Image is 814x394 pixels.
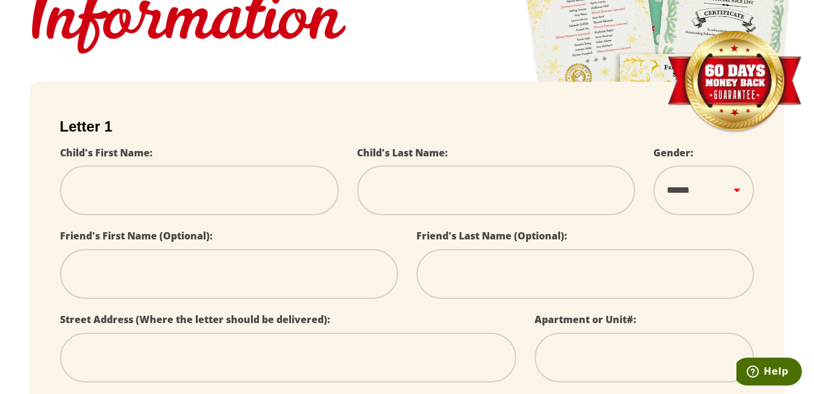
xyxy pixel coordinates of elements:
[357,146,448,159] label: Child's Last Name:
[60,146,153,159] label: Child's First Name:
[653,146,693,159] label: Gender:
[416,229,567,242] label: Friend's Last Name (Optional):
[736,358,802,388] iframe: Opens a widget where you can find more information
[535,313,636,326] label: Apartment or Unit#:
[60,229,213,242] label: Friend's First Name (Optional):
[60,313,330,326] label: Street Address (Where the letter should be delivered):
[60,118,755,135] h2: Letter 1
[666,30,802,134] img: Money Back Guarantee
